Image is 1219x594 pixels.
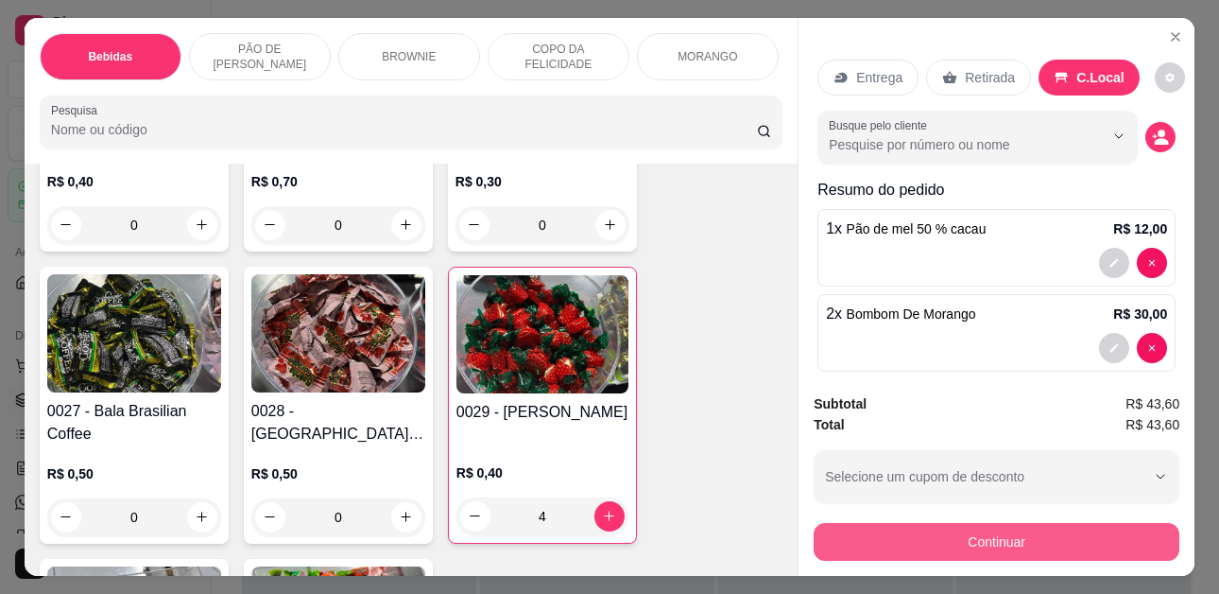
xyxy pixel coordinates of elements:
button: decrease-product-quantity [1137,333,1167,363]
h4: 0029 - [PERSON_NAME] [456,401,628,424]
button: Show suggestions [1104,121,1134,151]
button: decrease-product-quantity [1145,122,1176,152]
button: decrease-product-quantity [51,502,81,533]
strong: Subtotal [814,396,867,411]
p: R$ 30,00 [1113,305,1167,323]
span: R$ 43,60 [1125,414,1179,435]
p: R$ 0,40 [47,172,221,191]
p: R$ 0,30 [455,172,629,191]
label: Busque pelo cliente [829,117,934,133]
button: increase-product-quantity [595,210,626,240]
p: COPO DA FELICIDADE [504,42,613,72]
h4: 0027 - Bala Brasilian Coffee [47,400,221,445]
p: R$ 0,70 [251,172,425,191]
button: decrease-product-quantity [255,210,285,240]
button: decrease-product-quantity [1099,333,1129,363]
input: Pesquisa [51,120,757,139]
button: decrease-product-quantity [459,210,489,240]
button: increase-product-quantity [187,210,217,240]
button: increase-product-quantity [187,502,217,533]
button: decrease-product-quantity [460,501,490,532]
button: Continuar [814,523,1179,561]
button: decrease-product-quantity [1137,248,1167,278]
p: BROWNIE [382,49,436,64]
img: product-image [251,274,425,393]
p: R$ 12,00 [1113,219,1167,238]
span: Bombom De Morango [847,306,976,322]
p: MORANGO [678,49,737,64]
button: decrease-product-quantity [255,502,285,533]
p: R$ 0,40 [456,463,628,482]
p: R$ 0,50 [251,464,425,483]
button: decrease-product-quantity [1099,248,1129,278]
h4: 0028 - [GEOGRAPHIC_DATA] do coração [251,400,425,445]
p: Entrega [856,68,902,87]
button: Close [1160,22,1191,52]
p: R$ 0,50 [47,464,221,483]
p: 2 x [826,303,975,325]
img: product-image [456,275,628,393]
button: increase-product-quantity [391,502,421,533]
p: 1 x [826,218,986,240]
span: R$ 43,60 [1125,393,1179,414]
button: increase-product-quantity [391,210,421,240]
label: Pesquisa [51,102,104,118]
button: decrease-product-quantity [1155,62,1185,93]
span: Pão de mel 50 % cacau [847,221,987,236]
p: Retirada [965,68,1015,87]
p: Resumo do pedido [817,179,1176,201]
button: decrease-product-quantity [51,210,81,240]
p: Bebidas [88,49,132,64]
p: PÃO DE [PERSON_NAME] [205,42,315,72]
img: product-image [47,274,221,393]
strong: Total [814,417,844,432]
button: Selecione um cupom de desconto [814,450,1179,503]
input: Busque pelo cliente [829,135,1073,154]
p: C.Local [1076,68,1125,87]
button: increase-product-quantity [594,501,625,532]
